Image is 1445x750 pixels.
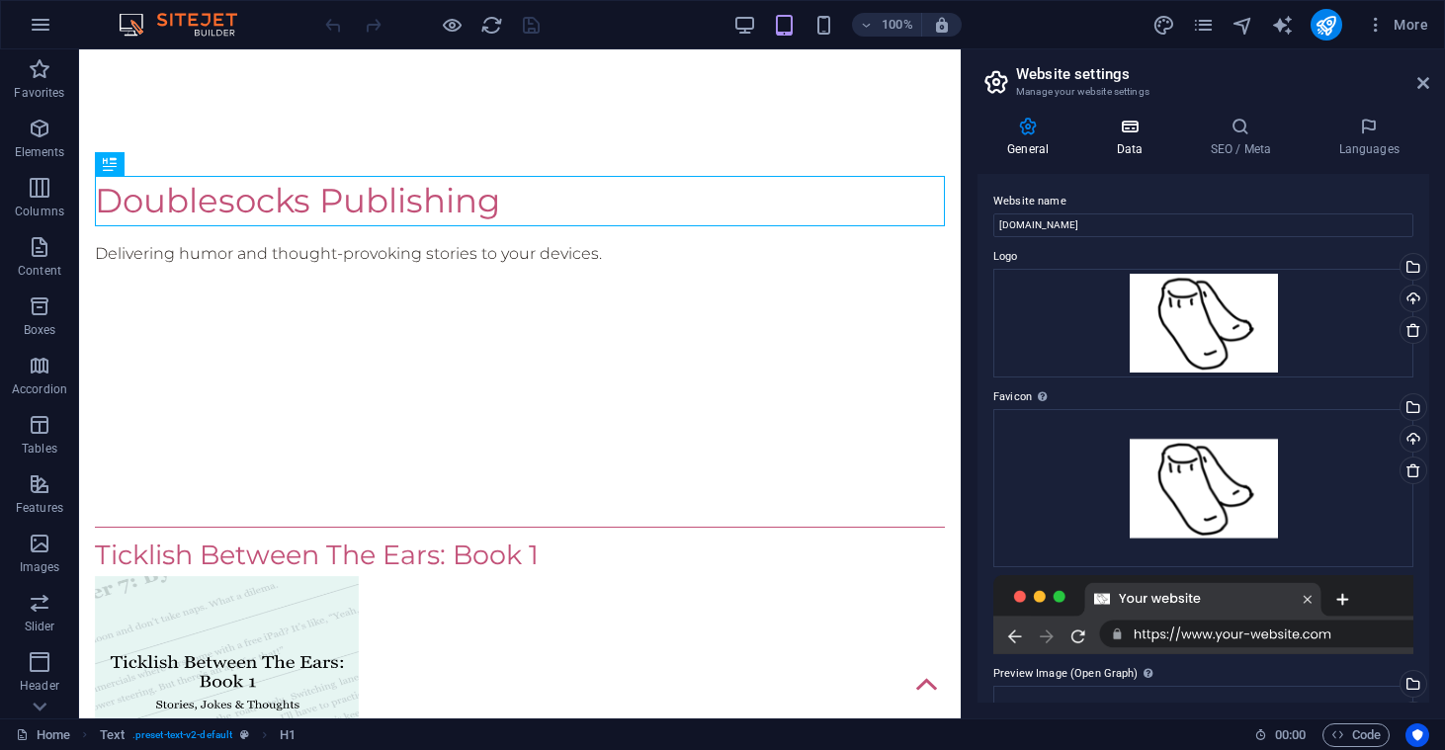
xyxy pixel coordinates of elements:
h3: Manage your website settings [1016,83,1390,101]
h4: Data [1086,117,1180,158]
i: Publish [1315,14,1337,37]
p: Content [18,263,61,279]
button: Click here to leave preview mode and continue editing [440,13,464,37]
span: More [1366,15,1428,35]
input: Name... [993,213,1413,237]
i: Reload page [480,14,503,37]
p: Accordion [12,381,67,397]
p: Header [20,678,59,694]
i: On resize automatically adjust zoom level to fit chosen device. [933,16,951,34]
i: This element is a customizable preset [240,729,249,740]
i: Navigator [1232,14,1254,37]
div: Doublesocks.png [993,269,1413,377]
h4: Languages [1309,117,1429,158]
p: Images [20,559,60,575]
i: Pages (Ctrl+Alt+S) [1192,14,1215,37]
button: publish [1311,9,1342,41]
nav: breadcrumb [100,723,297,747]
span: . preset-text-v2-default [132,723,232,747]
button: design [1152,13,1176,37]
button: Usercentrics [1405,723,1429,747]
button: text_generator [1271,13,1295,37]
h2: Website settings [1016,65,1429,83]
button: More [1358,9,1436,41]
label: Preview Image (Open Graph) [993,662,1413,686]
button: reload [479,13,503,37]
p: Tables [22,441,57,457]
button: navigator [1232,13,1255,37]
img: Editor Logo [114,13,262,37]
span: : [1289,727,1292,742]
p: Slider [25,619,55,634]
button: 100% [852,13,922,37]
span: Code [1331,723,1381,747]
a: Click to cancel selection. Double-click to open Pages [16,723,70,747]
p: Favorites [14,85,64,101]
h6: 100% [882,13,913,37]
p: Columns [15,204,64,219]
p: Boxes [24,322,56,338]
span: 00 00 [1275,723,1306,747]
label: Website name [993,190,1413,213]
h6: Session time [1254,723,1307,747]
span: Click to select. Double-click to edit [280,723,296,747]
div: Doublesocks.png [993,409,1413,567]
h4: SEO / Meta [1180,117,1309,158]
label: Logo [993,245,1413,269]
span: Click to select. Double-click to edit [100,723,125,747]
p: Features [16,500,63,516]
button: pages [1192,13,1216,37]
p: Elements [15,144,65,160]
label: Favicon [993,385,1413,409]
i: AI Writer [1271,14,1294,37]
button: Code [1322,723,1390,747]
h4: General [977,117,1086,158]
